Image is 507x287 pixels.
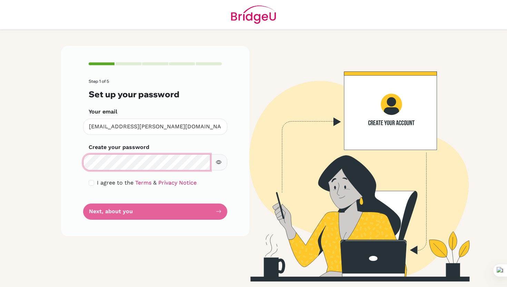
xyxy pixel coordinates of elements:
[89,143,149,151] label: Create your password
[153,179,157,186] span: &
[83,119,227,135] input: Insert your email*
[97,179,133,186] span: I agree to the
[89,89,222,99] h3: Set up your password
[158,179,197,186] a: Privacy Notice
[89,108,117,116] label: Your email
[135,179,151,186] a: Terms
[89,79,109,84] span: Step 1 of 5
